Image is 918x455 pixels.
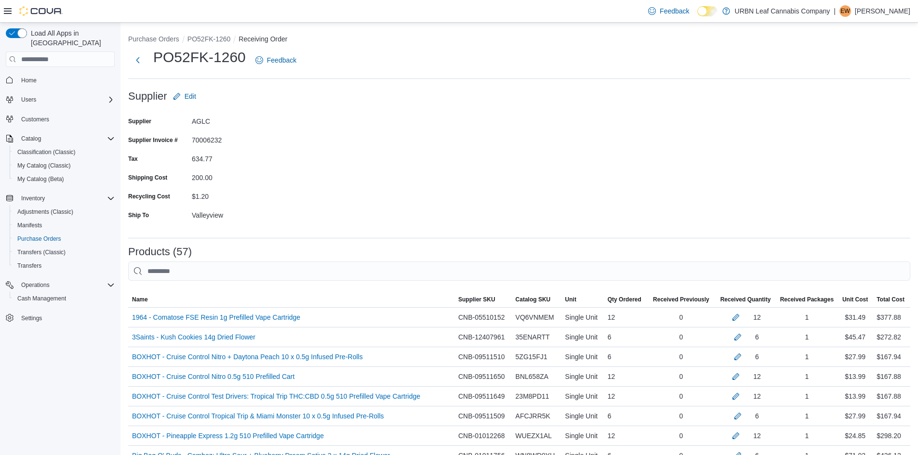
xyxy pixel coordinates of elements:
div: Single Unit [561,347,604,366]
div: 1 [776,347,838,366]
span: Catalog [17,133,115,144]
a: Purchase Orders [13,233,65,245]
span: VQ6VNMEM [516,312,554,323]
input: This is a search bar. After typing your query, hit enter to filter the results lower in the page. [128,261,910,281]
span: My Catalog (Beta) [13,173,115,185]
div: $1.20 [192,189,321,200]
a: BOXHOT - Cruise Control Nitro + Daytona Peach 10 x 0.5g Infused Pre-Rolls [132,351,363,363]
div: 0 [647,426,715,445]
span: Received Previously [653,296,709,303]
div: $13.99 [838,387,873,406]
h3: Products (57) [128,246,192,258]
a: BOXHOT - Cruise Control Tropical Trip & Miami Monster 10 x 0.5g Infused Pre-Rolls [132,410,384,422]
span: My Catalog (Classic) [17,162,71,169]
div: 1 [776,308,838,327]
button: PO52FK-1260 [187,35,231,43]
span: Adjustments (Classic) [17,208,73,216]
button: Manifests [10,219,119,232]
div: 1 [776,406,838,426]
button: My Catalog (Classic) [10,159,119,172]
label: Supplier Invoice # [128,136,178,144]
a: Transfers (Classic) [13,247,69,258]
span: CNB-12407961 [458,331,505,343]
span: Catalog SKU [516,296,551,303]
span: Home [21,77,37,84]
span: Feedback [267,55,296,65]
button: Edit [169,87,200,106]
div: $298.20 [877,430,901,442]
div: $272.82 [877,331,901,343]
p: URBN Leaf Cannabis Company [735,5,830,17]
a: Customers [17,114,53,125]
div: $45.47 [838,327,873,347]
span: Manifests [13,220,115,231]
a: BOXHOT - Cruise Control Nitro 0.5g 510 Prefilled Cart [132,371,294,382]
div: 0 [647,347,715,366]
button: Catalog SKU [512,292,561,307]
span: Name [132,296,148,303]
button: My Catalog (Beta) [10,172,119,186]
span: Edit [185,91,196,101]
div: Emily Wotherspoon [839,5,851,17]
span: Unit [565,296,576,303]
div: Single Unit [561,327,604,347]
div: $13.99 [838,367,873,386]
button: Operations [2,278,119,292]
span: Dark Mode [697,16,698,17]
div: Single Unit [561,387,604,406]
a: Home [17,75,40,86]
span: Received Quantity [720,296,771,303]
nav: An example of EuiBreadcrumbs [128,34,910,46]
span: Users [17,94,115,105]
div: 6 [755,351,759,363]
div: 12 [604,367,648,386]
div: $377.88 [877,312,901,323]
span: CNB-09511509 [458,410,505,422]
a: Manifests [13,220,46,231]
button: Catalog [17,133,45,144]
span: Settings [21,314,42,322]
label: Tax [128,155,138,163]
div: 12 [604,426,648,445]
div: 1 [776,327,838,347]
div: 0 [647,327,715,347]
button: Settings [2,311,119,325]
span: Inventory [17,193,115,204]
div: Single Unit [561,308,604,327]
div: 12 [753,371,761,382]
button: Adjustments (Classic) [10,205,119,219]
div: $167.94 [877,351,901,363]
span: CNB-01012268 [458,430,505,442]
span: CNB-09511650 [458,371,505,382]
div: 12 [604,387,648,406]
div: $31.49 [838,308,873,327]
span: Settings [17,312,115,324]
span: BNL658ZA [516,371,548,382]
span: CNB-09511510 [458,351,505,363]
div: 1 [776,426,838,445]
div: 1 [776,387,838,406]
a: BOXHOT - Pineapple Express 1.2g 510 Prefilled Vape Cartridge [132,430,324,442]
button: Catalog [2,132,119,145]
span: Cash Management [13,293,115,304]
div: 6 [604,406,648,426]
span: Home [17,74,115,86]
a: Classification (Classic) [13,146,80,158]
span: Received Packages [780,296,834,303]
button: Operations [17,279,53,291]
span: Transfers [13,260,115,272]
a: Transfers [13,260,45,272]
span: CNB-05510152 [458,312,505,323]
button: Classification (Classic) [10,145,119,159]
span: Customers [17,113,115,125]
h3: Supplier [128,91,167,102]
span: Classification (Classic) [13,146,115,158]
span: EW [840,5,850,17]
span: 35ENARTT [516,331,550,343]
button: Users [2,93,119,106]
button: Receiving Order [239,35,287,43]
a: 1964 - Comatose FSE Resin 1g Prefilled Vape Cartridge [132,312,300,323]
input: Dark Mode [697,6,718,16]
span: Purchase Orders [13,233,115,245]
div: 70006232 [192,132,321,144]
